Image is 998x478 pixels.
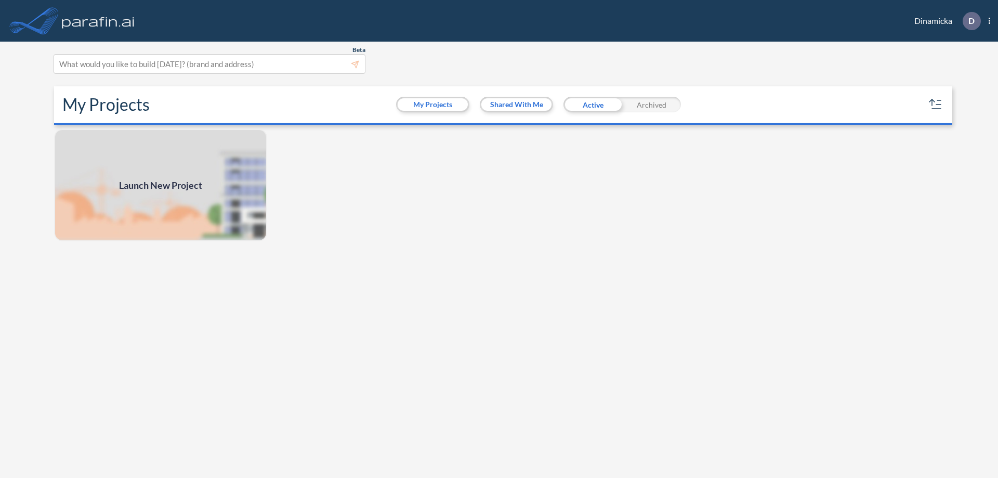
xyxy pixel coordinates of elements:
[119,178,202,192] span: Launch New Project
[899,12,990,30] div: Dinamicka
[622,97,681,112] div: Archived
[54,129,267,241] img: add
[968,16,975,25] p: D
[60,10,137,31] img: logo
[54,129,267,241] a: Launch New Project
[927,96,944,113] button: sort
[398,98,468,111] button: My Projects
[481,98,551,111] button: Shared With Me
[563,97,622,112] div: Active
[352,46,365,54] span: Beta
[62,95,150,114] h2: My Projects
